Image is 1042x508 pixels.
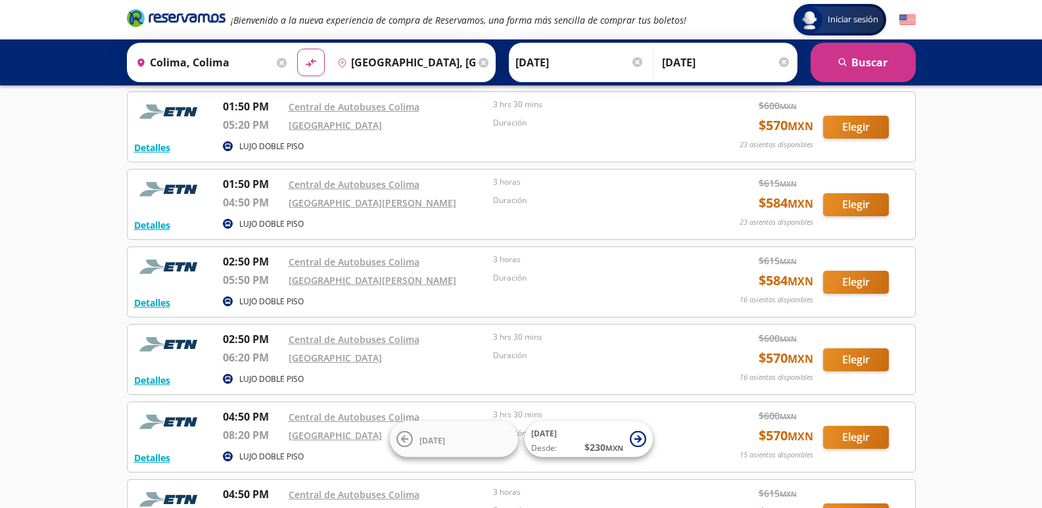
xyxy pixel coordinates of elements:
p: Duración [493,117,692,129]
p: Duración [493,272,692,284]
span: $ 600 [759,409,797,423]
p: 08:20 PM [223,427,282,443]
small: MXN [788,196,813,211]
button: Elegir [823,116,889,139]
button: Detalles [134,141,170,154]
p: 02:50 PM [223,331,282,347]
small: MXN [788,119,813,133]
span: $ 584 [759,271,813,290]
p: 3 hrs 30 mins [493,331,692,343]
span: $ 600 [759,331,797,345]
a: [GEOGRAPHIC_DATA] [289,352,382,364]
a: [GEOGRAPHIC_DATA] [289,119,382,131]
p: 01:50 PM [223,176,282,192]
small: MXN [605,443,623,453]
input: Opcional [662,46,791,79]
p: 3 hrs 30 mins [493,409,692,421]
input: Elegir Fecha [515,46,644,79]
p: LUJO DOBLE PISO [239,373,304,385]
p: 04:50 PM [223,195,282,210]
small: MXN [780,256,797,266]
p: 04:50 PM [223,486,282,502]
small: MXN [780,489,797,499]
span: Iniciar sesión [822,13,884,26]
button: [DATE]Desde:$230MXN [525,421,653,457]
span: $ 570 [759,348,813,368]
span: [DATE] [419,434,445,446]
a: [GEOGRAPHIC_DATA][PERSON_NAME] [289,274,456,287]
small: MXN [780,334,797,344]
input: Buscar Destino [332,46,475,79]
p: LUJO DOBLE PISO [239,296,304,308]
p: 23 asientos disponibles [740,217,813,228]
i: Brand Logo [127,8,225,28]
p: 3 horas [493,176,692,188]
small: MXN [788,274,813,289]
img: RESERVAMOS [134,176,206,202]
input: Buscar Origen [131,46,274,79]
button: Elegir [823,193,889,216]
span: $ 570 [759,116,813,135]
span: $ 584 [759,193,813,213]
p: LUJO DOBLE PISO [239,141,304,152]
img: RESERVAMOS [134,254,206,280]
img: RESERVAMOS [134,331,206,358]
p: 15 asientos disponibles [740,450,813,461]
small: MXN [780,179,797,189]
span: $ 615 [759,486,797,500]
button: Elegir [823,271,889,294]
small: MXN [788,352,813,366]
span: $ 230 [584,440,623,454]
p: Duración [493,350,692,361]
button: English [899,12,916,28]
button: Buscar [811,43,916,82]
button: Elegir [823,426,889,449]
a: Central de Autobuses Colima [289,101,419,113]
span: [DATE] [531,428,557,439]
em: ¡Bienvenido a la nueva experiencia de compra de Reservamos, una forma más sencilla de comprar tus... [231,14,686,26]
p: 05:20 PM [223,117,282,133]
small: MXN [780,411,797,421]
a: Central de Autobuses Colima [289,411,419,423]
small: MXN [788,429,813,444]
span: Desde: [531,442,557,454]
p: 04:50 PM [223,409,282,425]
p: 3 horas [493,254,692,266]
a: Central de Autobuses Colima [289,178,419,191]
p: 02:50 PM [223,254,282,269]
p: Duración [493,195,692,206]
small: MXN [780,101,797,111]
a: Brand Logo [127,8,225,32]
p: 3 hrs 30 mins [493,99,692,110]
button: Detalles [134,296,170,310]
button: Detalles [134,451,170,465]
a: Central de Autobuses Colima [289,333,419,346]
span: $ 570 [759,426,813,446]
p: 16 asientos disponibles [740,294,813,306]
a: [GEOGRAPHIC_DATA] [289,429,382,442]
p: 3 horas [493,486,692,498]
p: 01:50 PM [223,99,282,114]
img: RESERVAMOS [134,99,206,125]
button: Detalles [134,373,170,387]
p: LUJO DOBLE PISO [239,451,304,463]
p: LUJO DOBLE PISO [239,218,304,230]
span: $ 615 [759,176,797,190]
button: Detalles [134,218,170,232]
a: Central de Autobuses Colima [289,488,419,501]
button: [DATE] [390,421,518,457]
span: $ 615 [759,254,797,267]
img: RESERVAMOS [134,409,206,435]
a: [GEOGRAPHIC_DATA][PERSON_NAME] [289,196,456,209]
p: 05:50 PM [223,272,282,288]
p: 23 asientos disponibles [740,139,813,150]
button: Elegir [823,348,889,371]
p: 06:20 PM [223,350,282,365]
span: $ 600 [759,99,797,112]
p: 16 asientos disponibles [740,372,813,383]
a: Central de Autobuses Colima [289,256,419,268]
